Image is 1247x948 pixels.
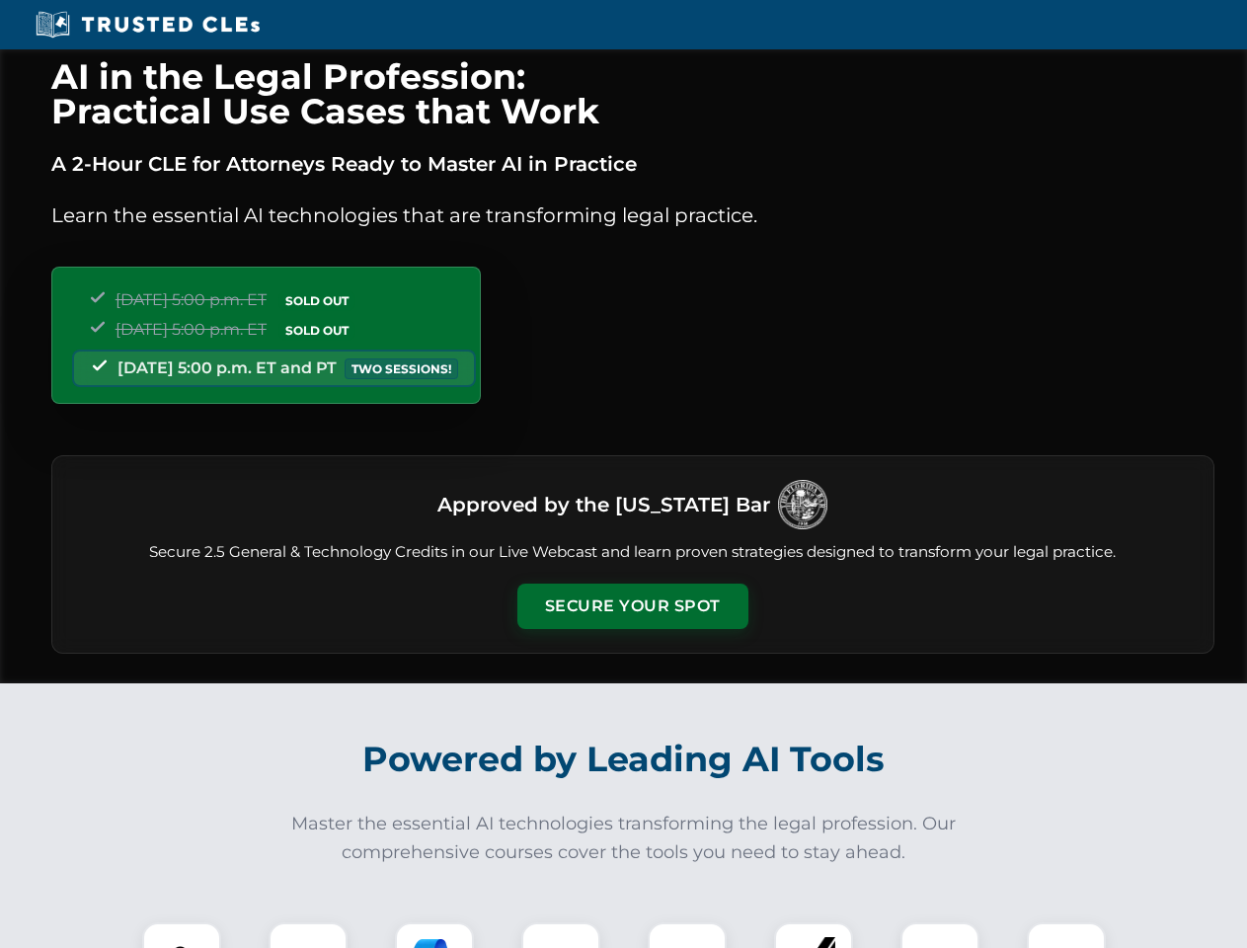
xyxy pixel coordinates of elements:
h2: Powered by Leading AI Tools [77,725,1171,794]
h1: AI in the Legal Profession: Practical Use Cases that Work [51,59,1214,128]
span: SOLD OUT [278,320,355,341]
p: Learn the essential AI technologies that are transforming legal practice. [51,199,1214,231]
p: Secure 2.5 General & Technology Credits in our Live Webcast and learn proven strategies designed ... [76,541,1190,564]
button: Secure Your Spot [517,584,748,629]
p: A 2-Hour CLE for Attorneys Ready to Master AI in Practice [51,148,1214,180]
h3: Approved by the [US_STATE] Bar [437,487,770,522]
span: [DATE] 5:00 p.m. ET [116,290,267,309]
span: [DATE] 5:00 p.m. ET [116,320,267,339]
p: Master the essential AI technologies transforming the legal profession. Our comprehensive courses... [278,810,970,867]
img: Trusted CLEs [30,10,266,39]
img: Logo [778,480,827,529]
span: SOLD OUT [278,290,355,311]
